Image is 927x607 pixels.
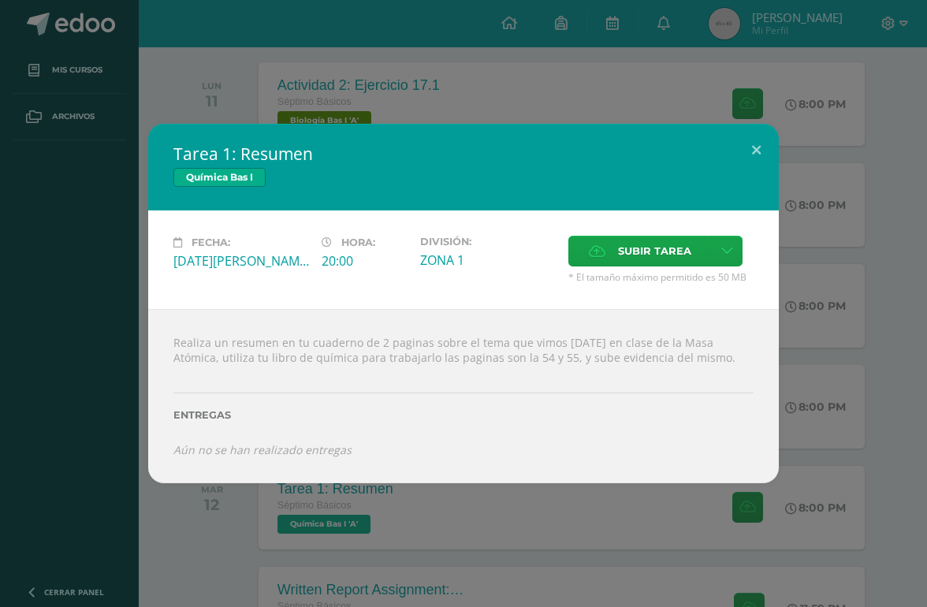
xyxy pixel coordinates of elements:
div: Realiza un resumen en tu cuaderno de 2 paginas sobre el tema que vimos [DATE] en clase de la Masa... [148,309,779,483]
span: Química Bas I [173,168,266,187]
div: 20:00 [322,252,408,270]
h2: Tarea 1: Resumen [173,143,754,165]
label: Entregas [173,409,754,421]
span: Fecha: [192,236,230,248]
div: [DATE][PERSON_NAME] [173,252,309,270]
span: * El tamaño máximo permitido es 50 MB [568,270,754,284]
i: Aún no se han realizado entregas [173,442,352,457]
label: División: [420,236,556,248]
div: ZONA 1 [420,251,556,269]
span: Subir tarea [618,236,691,266]
span: Hora: [341,236,375,248]
button: Close (Esc) [734,124,779,177]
